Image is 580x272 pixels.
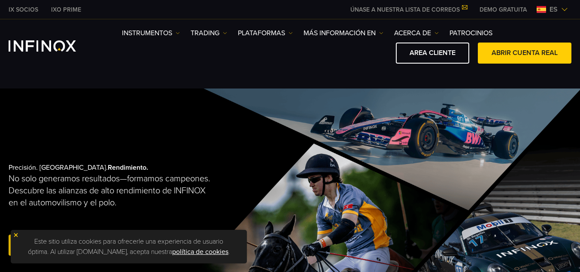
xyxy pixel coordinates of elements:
[238,28,293,38] a: PLATAFORMAS
[172,248,228,256] a: política de cookies
[13,232,19,238] img: yellow close icon
[9,173,211,209] p: No solo generamos resultados—formamos campeones. Descubre las alianzas de alto rendimiento de INF...
[15,234,243,259] p: Este sitio utiliza cookies para ofrecerle una experiencia de usuario óptima. Al utilizar [DOMAIN_...
[122,28,180,38] a: Instrumentos
[191,28,227,38] a: TRADING
[396,43,469,64] a: AREA CLIENTE
[45,5,88,14] a: INFINOX
[2,5,45,14] a: INFINOX
[108,163,148,172] strong: Rendimiento.
[344,6,473,13] a: ÚNASE A NUESTRA LISTA DE CORREOS
[394,28,439,38] a: ACERCA DE
[9,150,262,272] div: Precisión. [GEOGRAPHIC_DATA].
[473,5,533,14] a: INFINOX MENU
[546,4,561,15] span: es
[9,235,102,256] a: Abrir cuenta real
[304,28,383,38] a: Más información en
[9,40,96,52] a: INFINOX Logo
[478,43,571,64] a: ABRIR CUENTA REAL
[449,28,492,38] a: Patrocinios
